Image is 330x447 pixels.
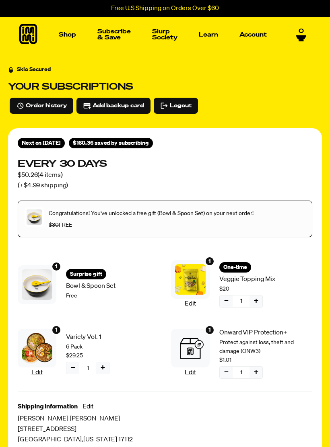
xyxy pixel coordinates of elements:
span: 1 [208,257,211,266]
button: Edit [82,402,93,412]
span: (+$4.99 shipping) [18,180,107,191]
img: Veggie Topping Mix [175,264,206,295]
nav: Main navigation [56,17,270,52]
span: 1 [55,326,58,334]
span: Shipping information [18,402,78,412]
svg: Security [8,67,14,73]
div: Skio Secured [17,65,51,74]
a: Subscribe & Save [94,25,134,44]
span: [STREET_ADDRESS] [18,424,312,435]
img: Bowl & Spoon Set [22,269,52,300]
span: Surprise gift [70,270,102,279]
a: Shop [56,29,79,41]
h3: Your subscriptions [8,81,322,93]
p: Free U.S Shipping on Orders Over $60 [111,5,219,12]
div: Subscription product: Veggie Topping Mix [171,257,312,312]
span: Onward VIP Protection+ [219,328,312,338]
span: Next on [22,140,61,146]
span: $29.25 [66,351,83,360]
span: $20 [219,285,229,293]
button: Decrease quantity [66,362,79,374]
span: [PERSON_NAME] [PERSON_NAME] [18,414,312,424]
span: $1.01 [219,356,231,365]
div: 1 units of item: Variety Vol. 1 [52,325,61,335]
div: Subscription product: Variety Vol. 1 [18,324,159,382]
span: Order history [26,101,67,110]
h3: Every 30 days [18,158,107,170]
div: 1 units of item: Veggie Topping Mix [205,256,214,266]
span: One-time [223,263,247,272]
span: 1 [208,326,211,334]
span: 1 [55,262,58,271]
div: Subscription for 4 items with cost $50.26. Renews Every 30 days [18,158,312,191]
span: 1 [240,297,242,306]
button: Edit [31,367,42,378]
button: Increase quantity [250,295,262,307]
button: Increase quantity [250,367,262,378]
span: $160.36 saved by subscribing [73,139,149,148]
button: Decrease quantity [220,295,233,307]
span: Protect against loss, theft and damage (ONW3) [219,338,312,356]
span: 1 [87,364,89,373]
div: Subscription product: Bowl & Spoon Set [18,257,159,312]
span: 6 Pack [66,342,159,351]
span: Logout [170,101,191,110]
a: Account [236,29,270,41]
span: 0 [299,25,304,32]
span: Add backup card [93,101,144,110]
span: Veggie Topping Mix [219,274,312,285]
button: Order history [10,98,73,114]
a: Slurp Society [149,25,181,44]
span: Bowl & Spoon Set [66,281,159,291]
button: Increase quantity [96,362,109,374]
button: Add backup card [76,98,151,114]
div: 1 units of item: Onward VIP Protection+ [205,325,214,335]
button: Decrease quantity [220,367,233,378]
span: 1 [240,368,242,377]
span: Congratulations! You've unlocked a free gift (Bowl & Spoon Set) on your next order! FREE [49,211,254,228]
span: Oct 3, 2025 (America/New_York) [43,140,60,146]
span: Free [66,291,77,300]
div: 1 units of item: Bowl & Spoon Set [52,262,61,271]
img: Variety Vol. 1 [22,333,52,363]
a: 0 [296,25,306,39]
span: $50.26 ( 4 items ) [18,170,107,180]
div: Subscription product: Onward VIP Protection+ [171,324,312,382]
span: Variety Vol. 1 [66,332,159,342]
s: $30 [49,222,59,228]
img: Onward VIP Protection+ [175,333,206,363]
div: Shipment 2025-10-04T00:35:24.388+00:00 [18,138,65,148]
a: Learn [196,29,221,41]
span: [GEOGRAPHIC_DATA] , [US_STATE] 17112 [18,435,312,445]
button: Logout [154,98,198,114]
button: Edit [185,299,196,309]
a: Skio Secured [8,65,51,80]
button: Edit [185,367,196,378]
